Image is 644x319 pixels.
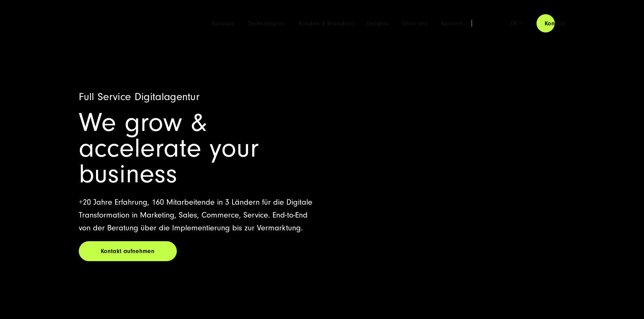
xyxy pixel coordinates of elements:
[536,14,574,33] a: Kontakt
[402,20,427,27] a: Über uns
[79,196,314,234] p: +20 Jahre Erfahrung, 160 Mitarbeitende in 3 Ländern für die Digitale Transformation in Marketing,...
[299,20,353,27] a: Kunden & Branchen
[510,20,522,27] div: de
[79,241,177,261] a: Kontakt aufnehmen
[367,20,389,27] a: Insights
[79,110,314,187] h1: We grow & accelerate your business
[248,20,285,27] a: Technologien
[441,20,463,27] a: Karriere
[79,16,139,30] img: SUNZINET Full Service Digital Agentur
[79,91,200,103] span: Full Service Digitalagentur
[212,20,234,27] a: Services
